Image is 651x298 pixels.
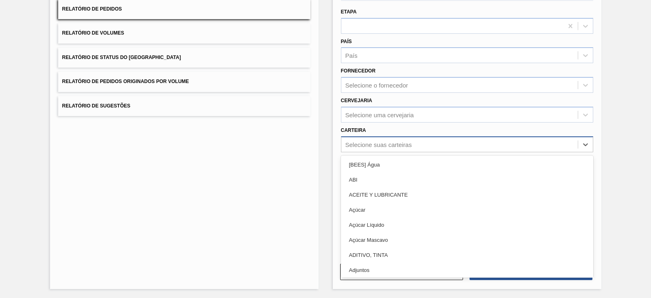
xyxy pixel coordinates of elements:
button: Relatório de Pedidos Originados por Volume [58,72,310,92]
font: Selecione uma cervejaria [345,111,414,118]
button: Relatório de Volumes [58,23,310,43]
div: Açúcar [341,202,593,217]
font: Fornecedor [341,68,376,74]
font: Selecione suas carteiras [345,141,412,148]
font: Carteira [341,127,366,133]
font: Relatório de Sugestões [62,103,131,109]
button: Relatório de Sugestões [58,96,310,116]
font: Relatório de Pedidos Originados por Volume [62,79,189,85]
button: Limpar [340,264,463,280]
font: Relatório de Pedidos [62,6,122,12]
div: ADITIVO, TINTA [341,248,593,263]
div: ABI [341,172,593,187]
font: País [345,52,358,59]
div: Açúcar Mascavo [341,232,593,248]
button: Relatório de Status do [GEOGRAPHIC_DATA] [58,48,310,68]
div: [BEES] Água [341,157,593,172]
font: Selecione o fornecedor [345,82,408,89]
div: ACEITE Y LUBRICANTE [341,187,593,202]
font: País [341,39,352,44]
font: Etapa [341,9,357,15]
div: Açúcar Líquido [341,217,593,232]
font: Relatório de Volumes [62,31,124,36]
font: Cervejaria [341,98,372,103]
div: Adjuntos [341,263,593,278]
font: Relatório de Status do [GEOGRAPHIC_DATA] [62,55,181,60]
